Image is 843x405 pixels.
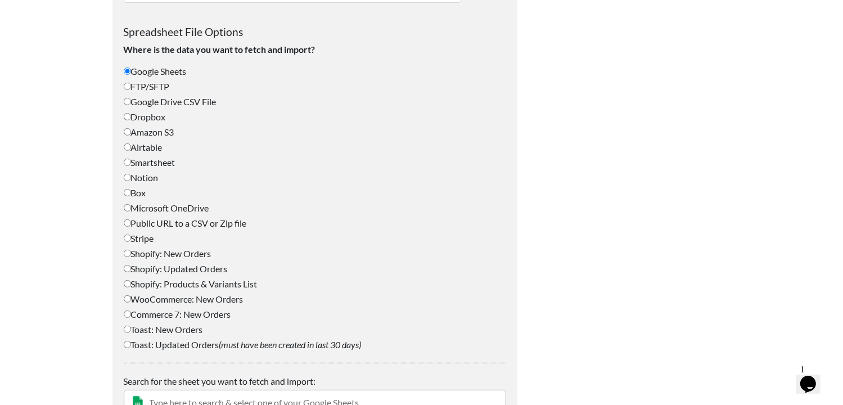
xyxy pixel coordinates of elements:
input: Shopify: Products & Variants List [124,280,131,287]
input: Commerce 7: New Orders [124,310,131,318]
label: Toast: New Orders [124,323,506,336]
label: Amazon S3 [124,125,506,139]
label: Airtable [124,141,506,154]
label: Shopify: New Orders [124,247,506,260]
iframe: chat widget [796,360,832,394]
label: Shopify: Products & Variants List [124,277,506,291]
input: Notion [124,174,131,181]
input: Microsoft OneDrive [124,204,131,211]
input: FTP/SFTP [124,83,131,90]
label: Shopify: Updated Orders [124,262,506,276]
input: Stripe [124,235,131,242]
input: Google Drive CSV File [124,98,131,105]
input: Shopify: Updated Orders [124,265,131,272]
label: Commerce 7: New Orders [124,308,506,321]
input: WooCommerce: New Orders [124,295,131,303]
input: Airtable [124,143,131,151]
input: Google Sheets [124,67,131,75]
label: Toast: Updated Orders [124,338,506,352]
input: Smartsheet [124,159,131,166]
label: Notion [124,171,506,184]
label: Microsoft OneDrive [124,201,506,215]
label: Dropbox [124,110,506,124]
input: Amazon S3 [124,128,131,136]
label: Google Drive CSV File [124,95,506,109]
h3: Spreadsheet File Options [124,14,506,38]
label: Smartsheet [124,156,506,169]
input: Dropbox [124,113,131,120]
i: (must have been created in last 30 days) [219,339,362,350]
input: Box [124,189,131,196]
label: Google Sheets [124,65,506,78]
label: WooCommerce: New Orders [124,292,506,306]
input: Toast: Updated Orders(must have been created in last 30 days) [124,341,131,348]
input: Toast: New Orders [124,326,131,333]
label: Search for the sheet you want to fetch and import: [124,375,506,388]
label: Stripe [124,232,506,245]
input: Shopify: New Orders [124,250,131,257]
label: Box [124,186,506,200]
label: FTP/SFTP [124,80,506,93]
label: Where is the data you want to fetch and import? [124,43,506,56]
input: Public URL to a CSV or Zip file [124,219,131,227]
label: Public URL to a CSV or Zip file [124,217,506,230]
